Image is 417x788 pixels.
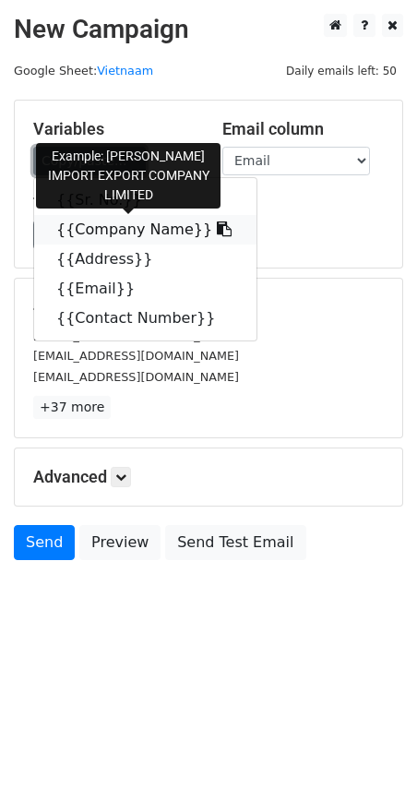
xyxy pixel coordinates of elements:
h5: Email column [222,119,384,139]
a: {{Email}} [34,274,256,304]
iframe: Chat Widget [325,699,417,788]
h5: Advanced [33,467,384,487]
a: {{Contact Number}} [34,304,256,333]
a: {{Company Name}} [34,215,256,245]
a: Send [14,525,75,560]
div: Example: [PERSON_NAME] IMPORT EXPORT COMPANY LIMITED [36,143,220,209]
a: Vietnaam [97,64,153,78]
small: [EMAIL_ADDRESS][DOMAIN_NAME] [33,370,239,384]
a: Preview [79,525,161,560]
small: [EMAIL_ADDRESS][DOMAIN_NAME] [33,328,239,342]
a: {{Address}} [34,245,256,274]
a: Daily emails left: 50 [280,64,403,78]
h2: New Campaign [14,14,403,45]
a: +37 more [33,396,111,419]
small: [EMAIL_ADDRESS][DOMAIN_NAME] [33,349,239,363]
a: Copy/paste... [33,147,146,175]
a: {{Sr. No.}} [34,185,256,215]
h5: Variables [33,119,195,139]
span: Daily emails left: 50 [280,61,403,81]
a: Send Test Email [165,525,305,560]
small: Google Sheet: [14,64,153,78]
